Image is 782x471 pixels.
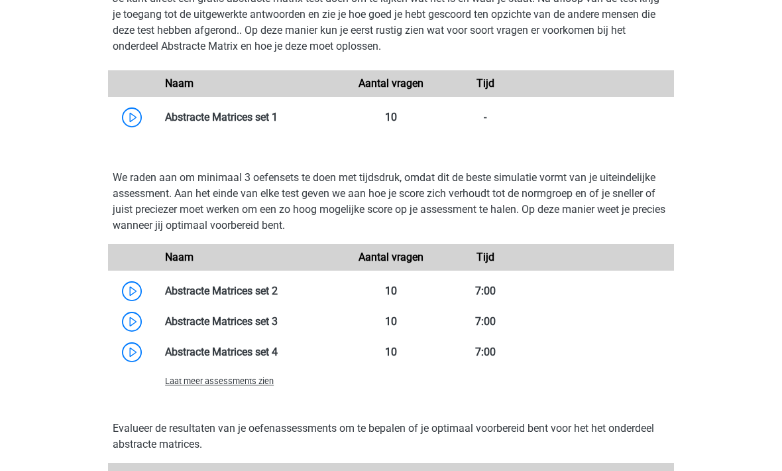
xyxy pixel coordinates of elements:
[155,314,344,330] div: Abstracte Matrices set 3
[344,76,438,92] div: Aantal vragen
[155,249,344,265] div: Naam
[344,249,438,265] div: Aantal vragen
[113,170,669,234] p: We raden aan om minimaal 3 oefensets te doen met tijdsdruk, omdat dit de beste simulatie vormt va...
[155,109,344,125] div: Abstracte Matrices set 1
[165,376,274,386] span: Laat meer assessments zien
[155,344,344,360] div: Abstracte Matrices set 4
[438,76,532,92] div: Tijd
[155,283,344,299] div: Abstracte Matrices set 2
[155,76,344,92] div: Naam
[113,421,669,452] p: Evalueer de resultaten van je oefenassessments om te bepalen of je optimaal voorbereid bent voor ...
[438,249,532,265] div: Tijd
